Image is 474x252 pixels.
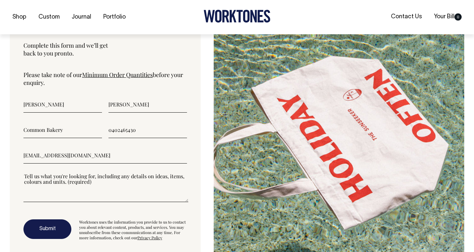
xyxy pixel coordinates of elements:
input: First name (required) [23,96,102,113]
p: Complete this form and we’ll get back to you pronto. [23,41,187,57]
a: Journal [69,12,94,23]
a: Minimum Order Quantities [82,71,153,79]
a: Your Bill0 [431,11,464,22]
a: Privacy Policy [137,235,162,240]
a: Custom [36,12,62,23]
a: Contact Us [388,11,424,22]
input: Phone (required) [108,122,187,138]
button: Submit [23,219,71,239]
input: Email (required) [23,147,187,164]
p: Please take note of our before your enquiry. [23,71,187,87]
a: Portfolio [101,12,128,23]
a: Shop [10,12,29,23]
input: Last name (required) [108,96,187,113]
span: 0 [454,13,462,21]
input: Business name [23,122,102,138]
div: Worktones uses the information you provide to us to contact you about relevant content, products,... [79,219,187,240]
